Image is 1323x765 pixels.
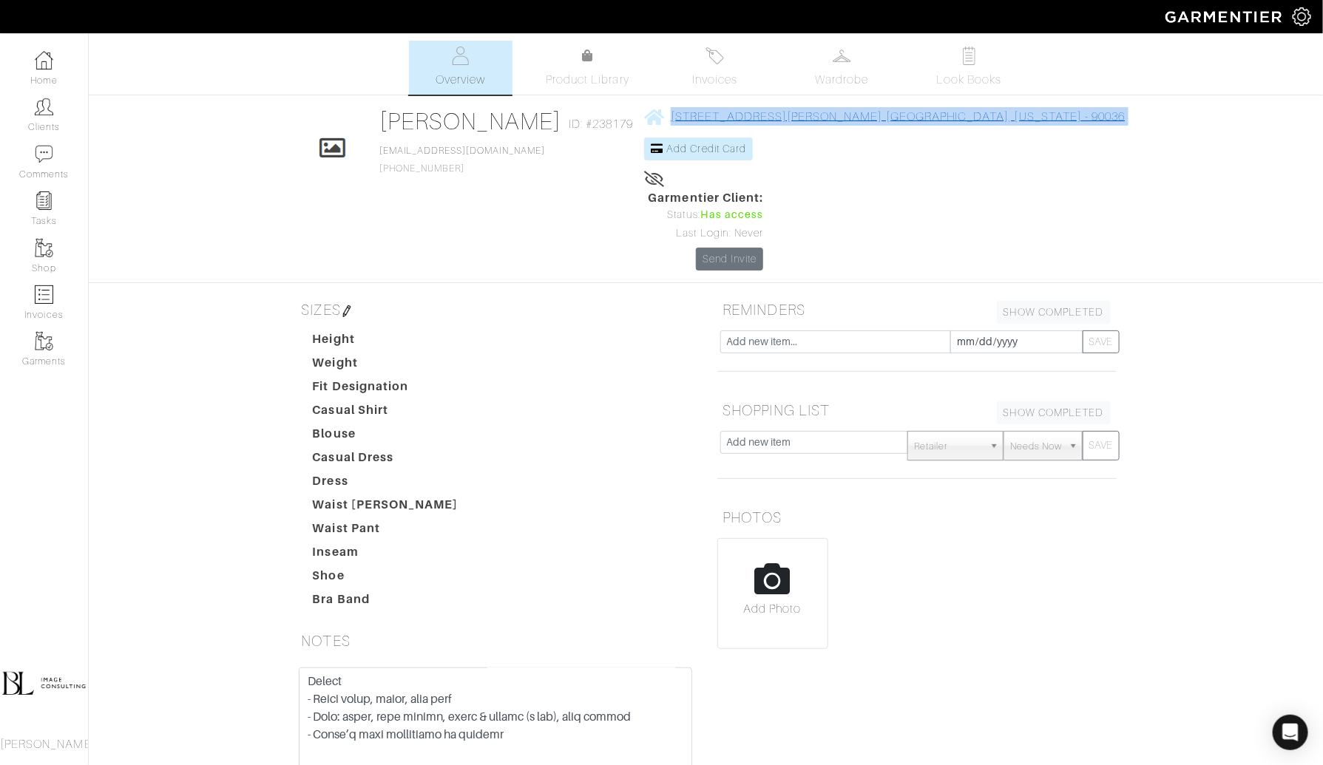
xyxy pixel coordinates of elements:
h5: SHOPPING LIST [717,395,1117,425]
button: SAVE [1083,330,1120,353]
img: garmentier-logo-header-white-b43fb05a5012e4ada735d5af1a66efaba907eab6374d6393d1fbf88cb4ef424d.png [1158,4,1293,30]
img: dashboard-icon-dbcd8f5a0b271acd01030246c82b418ddd0df26cd7fceb0bd07c9910d44c42f6.png [35,51,53,69]
a: SHOW COMPLETED [997,301,1111,324]
img: wardrobe-487a4870c1b7c33e795ec22d11cfc2ed9d08956e64fb3008fe2437562e282088.svg [833,47,851,65]
img: garments-icon-b7da505a4dc4fd61783c78ac3ca0ef83fa9d6f193b1c9dc38574b1d14d53ca28.png [35,332,53,350]
span: Garmentier Client: [649,189,764,207]
img: reminder-icon-8004d30b9f0a5d33ae49ab947aed9ed385cf756f9e5892f1edd6e32f2345188e.png [35,191,53,210]
span: Add Credit Card [666,143,746,154]
dt: Height [302,330,470,354]
dt: Casual Dress [302,449,470,472]
img: pen-cf24a1663064a2ec1b9c1bd2387e9de7a2fa800b781884d57f21acf72779bad2.png [341,305,353,317]
dt: Shoe [302,567,470,591]
img: comment-icon-a0a6a9ef722e966f86d9cbdc48e553b5cf19dbc54f86b18d962a5391bc8f6eb6.png [35,145,53,163]
span: Overview [436,71,485,89]
a: Product Library [536,47,640,89]
h5: REMINDERS [717,295,1117,324]
a: [PERSON_NAME] [379,108,562,135]
h5: NOTES [296,626,695,656]
input: Add new item [720,431,909,454]
img: orders-icon-0abe47150d42831381b5fb84f609e132dff9fe21cb692f30cb5eec754e2cba89.png [35,285,53,304]
dt: Fit Designation [302,378,470,401]
dt: Dress [302,472,470,496]
a: Look Books [918,41,1021,95]
a: Send Invite [696,248,764,271]
dt: Inseam [302,543,470,567]
span: Product Library [546,71,629,89]
span: Look Books [936,71,1002,89]
div: Open Intercom Messenger [1273,715,1308,750]
dt: Bra Band [302,591,470,614]
img: gear-icon-white-bd11855cb880d31180b6d7d6211b90ccbf57a29d726f0c71d8c61bd08dd39cc2.png [1293,7,1311,26]
img: clients-icon-6bae9207a08558b7cb47a8932f037763ab4055f8c8b6bfacd5dc20c3e0201464.png [35,98,53,116]
span: Wardrobe [815,71,868,89]
a: Wardrobe [791,41,894,95]
span: ID: #238179 [569,115,633,133]
span: Retailer [914,432,984,461]
a: SHOW COMPLETED [997,401,1111,424]
a: [EMAIL_ADDRESS][DOMAIN_NAME] [379,146,545,156]
span: [PHONE_NUMBER] [379,146,545,174]
img: basicinfo-40fd8af6dae0f16599ec9e87c0ef1c0a1fdea2edbe929e3d69a839185d80c458.svg [451,47,470,65]
a: [STREET_ADDRESS][PERSON_NAME] [GEOGRAPHIC_DATA], [US_STATE] - 90036 [644,107,1125,126]
dt: Weight [302,354,470,378]
input: Add new item... [720,330,951,353]
span: Needs Now [1010,432,1062,461]
span: Invoices [692,71,737,89]
a: Overview [409,41,512,95]
img: orders-27d20c2124de7fd6de4e0e44c1d41de31381a507db9b33961299e4e07d508b8c.svg [706,47,724,65]
dt: Blouse [302,425,470,449]
div: Status: [649,207,764,223]
dt: Casual Shirt [302,401,470,425]
a: Invoices [663,41,767,95]
img: todo-9ac3debb85659649dc8f770b8b6100bb5dab4b48dedcbae339e5042a72dfd3cc.svg [960,47,978,65]
dt: Waist Pant [302,520,470,543]
div: Last Login: Never [649,225,764,242]
img: garments-icon-b7da505a4dc4fd61783c78ac3ca0ef83fa9d6f193b1c9dc38574b1d14d53ca28.png [35,239,53,257]
button: SAVE [1083,431,1120,460]
h5: SIZES [296,295,695,324]
dt: Waist [PERSON_NAME] [302,496,470,520]
span: [STREET_ADDRESS][PERSON_NAME] [GEOGRAPHIC_DATA], [US_STATE] - 90036 [671,110,1125,123]
h5: PHOTOS [717,503,1117,532]
span: Has access [700,207,764,223]
a: Add Credit Card [644,137,753,160]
